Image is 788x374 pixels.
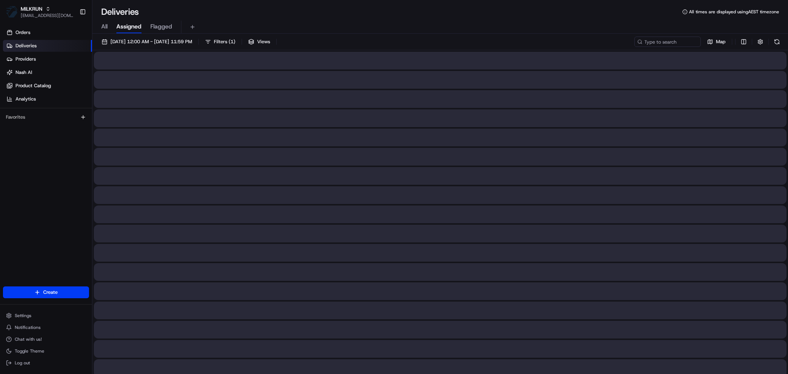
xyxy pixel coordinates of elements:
span: Nash AI [16,69,32,76]
button: Notifications [3,322,89,333]
button: MILKRUN [21,5,42,13]
a: Deliveries [3,40,92,52]
a: Analytics [3,93,92,105]
span: Product Catalog [16,82,51,89]
span: Providers [16,56,36,62]
img: MILKRUN [6,6,18,18]
span: Assigned [116,22,141,31]
h1: Deliveries [101,6,139,18]
button: Map [704,37,729,47]
button: Toggle Theme [3,346,89,356]
button: Create [3,286,89,298]
span: Notifications [15,324,41,330]
button: Refresh [772,37,782,47]
span: Deliveries [16,42,37,49]
button: [EMAIL_ADDRESS][DOMAIN_NAME] [21,13,74,18]
span: Map [716,38,726,45]
span: Create [43,289,58,296]
span: All [101,22,108,31]
span: ( 1 ) [229,38,235,45]
button: [DATE] 12:00 AM - [DATE] 11:59 PM [98,37,195,47]
input: Type to search [634,37,701,47]
span: [DATE] 12:00 AM - [DATE] 11:59 PM [110,38,192,45]
a: Orders [3,27,92,38]
button: Chat with us! [3,334,89,344]
button: MILKRUNMILKRUN[EMAIL_ADDRESS][DOMAIN_NAME] [3,3,76,21]
button: Settings [3,310,89,321]
div: Favorites [3,111,89,123]
span: Settings [15,313,31,319]
span: Log out [15,360,30,366]
span: Chat with us! [15,336,42,342]
a: Product Catalog [3,80,92,92]
span: Views [257,38,270,45]
button: Log out [3,358,89,368]
button: Views [245,37,273,47]
span: Filters [214,38,235,45]
span: Toggle Theme [15,348,44,354]
a: Providers [3,53,92,65]
a: Nash AI [3,67,92,78]
span: All times are displayed using AEST timezone [689,9,779,15]
span: Flagged [150,22,172,31]
button: Filters(1) [202,37,239,47]
span: Orders [16,29,30,36]
span: Analytics [16,96,36,102]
